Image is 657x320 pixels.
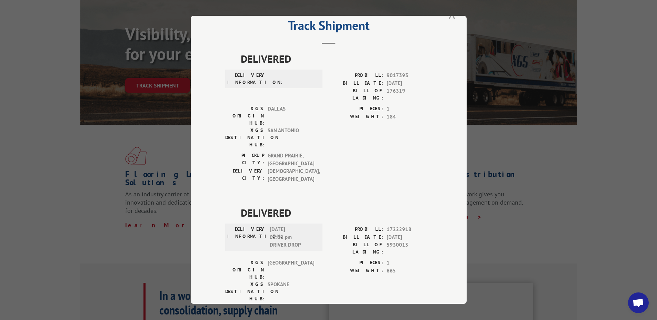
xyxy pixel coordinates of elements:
[268,168,314,183] span: [DEMOGRAPHIC_DATA] , [GEOGRAPHIC_DATA]
[329,234,383,241] label: BILL DATE:
[227,226,266,249] label: DELIVERY INFORMATION:
[387,113,432,121] span: 184
[387,226,432,234] span: 17222918
[329,226,383,234] label: PROBILL:
[329,267,383,275] label: WEIGHT:
[329,87,383,102] label: BILL OF LADING:
[387,105,432,113] span: 1
[387,87,432,102] span: 176319
[329,72,383,80] label: PROBILL:
[387,241,432,256] span: 5930013
[387,259,432,267] span: 1
[268,259,314,281] span: [GEOGRAPHIC_DATA]
[329,80,383,87] label: BILL DATE:
[329,241,383,256] label: BILL OF LADING:
[227,72,266,86] label: DELIVERY INFORMATION:
[225,21,432,34] h2: Track Shipment
[225,152,264,168] label: PICKUP CITY:
[387,234,432,241] span: [DATE]
[225,168,264,183] label: DELIVERY CITY:
[268,281,314,303] span: SPOKANE
[225,105,264,127] label: XGS ORIGIN HUB:
[329,105,383,113] label: PIECES:
[387,72,432,80] span: 9017393
[225,127,264,149] label: XGS DESTINATION HUB:
[387,267,432,275] span: 665
[270,226,316,249] span: [DATE] 02:30 pm DRIVER DROP
[225,281,264,303] label: XGS DESTINATION HUB:
[268,105,314,127] span: DALLAS
[387,80,432,87] span: [DATE]
[329,259,383,267] label: PIECES:
[241,51,432,67] span: DELIVERED
[268,127,314,149] span: SAN ANTONIO
[268,152,314,168] span: GRAND PRAIRIE , [GEOGRAPHIC_DATA]
[241,205,432,221] span: DELIVERED
[329,113,383,121] label: WEIGHT:
[628,292,649,313] a: Open chat
[225,259,264,281] label: XGS ORIGIN HUB:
